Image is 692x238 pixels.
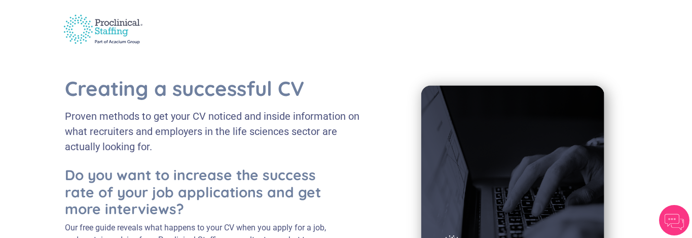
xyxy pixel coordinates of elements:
h3: Do you want to increase the success rate of your job applications and get more interviews? [65,166,338,218]
div: Proven methods to get your CV noticed and inside information on what recruiters and employers in ... [65,109,362,154]
img: logo [57,9,150,49]
img: Chatbot [659,205,689,235]
h1: Creating a successful CV [65,76,362,100]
